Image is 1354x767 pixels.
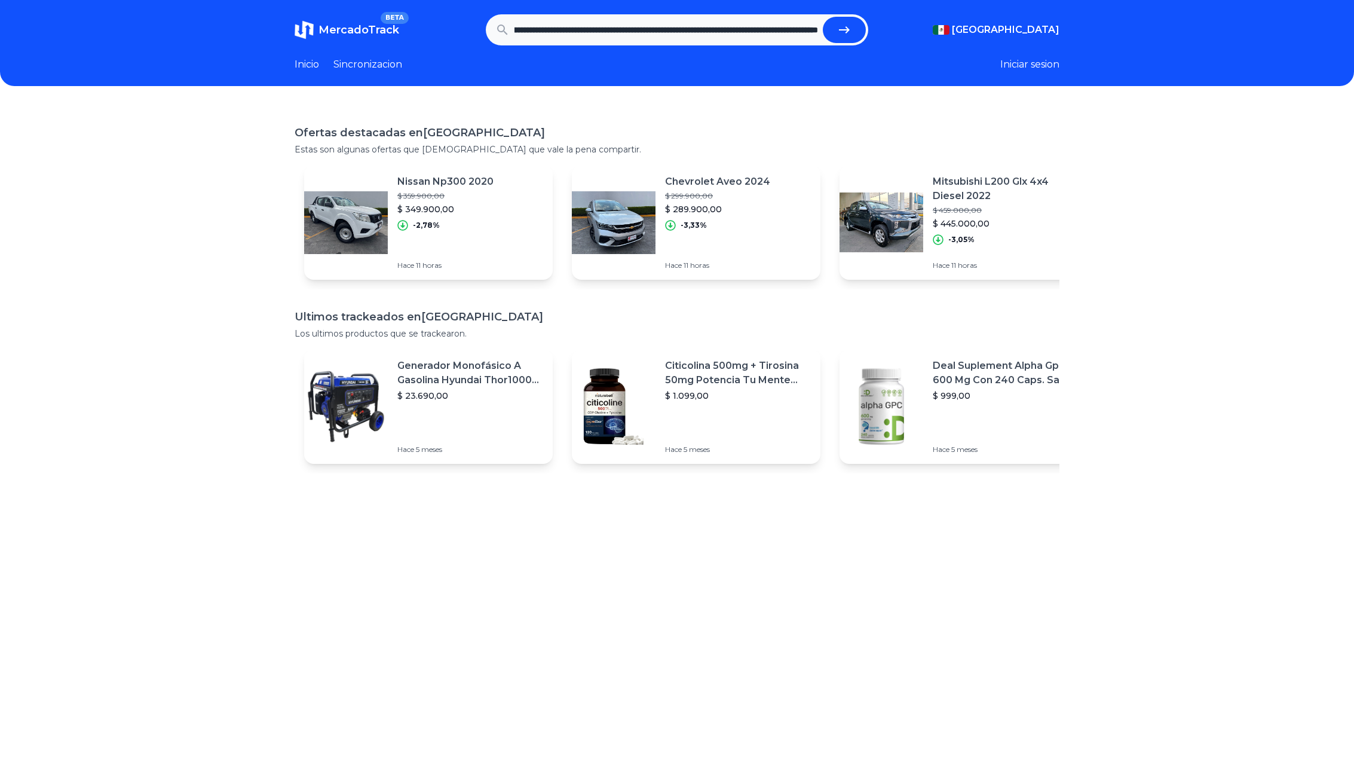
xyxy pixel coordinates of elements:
[933,445,1079,454] p: Hace 5 meses
[304,181,388,264] img: Featured image
[572,165,820,280] a: Featured imageChevrolet Aveo 2024$ 299.900,00$ 289.900,00-3,33%Hace 11 horas
[295,143,1059,155] p: Estas son algunas ofertas que [DEMOGRAPHIC_DATA] que vale la pena compartir.
[397,445,543,454] p: Hace 5 meses
[840,165,1088,280] a: Featured imageMitsubishi L200 Glx 4x4 Diesel 2022$ 459.000,00$ 445.000,00-3,05%Hace 11 horas
[665,390,811,402] p: $ 1.099,00
[333,57,402,72] a: Sincronizacion
[933,206,1079,215] p: $ 459.000,00
[933,261,1079,270] p: Hace 11 horas
[304,165,553,280] a: Featured imageNissan Np300 2020$ 359.900,00$ 349.900,00-2,78%Hace 11 horas
[397,359,543,387] p: Generador Monofásico A Gasolina Hyundai Thor10000 P 11.5 Kw
[665,359,811,387] p: Citicolina 500mg + Tirosina 50mg Potencia Tu Mente (120caps) Sabor Sin Sabor
[397,175,494,189] p: Nissan Np300 2020
[295,124,1059,141] h1: Ofertas destacadas en [GEOGRAPHIC_DATA]
[318,23,399,36] span: MercadoTrack
[295,308,1059,325] h1: Ultimos trackeados en [GEOGRAPHIC_DATA]
[840,349,1088,464] a: Featured imageDeal Suplement Alpha Gpc 600 Mg Con 240 Caps. Salud Cerebral Sabor S/n$ 999,00Hace ...
[933,218,1079,230] p: $ 445.000,00
[665,191,770,201] p: $ 299.900,00
[295,20,399,39] a: MercadoTrackBETA
[665,445,811,454] p: Hace 5 meses
[665,175,770,189] p: Chevrolet Aveo 2024
[933,175,1079,203] p: Mitsubishi L200 Glx 4x4 Diesel 2022
[295,57,319,72] a: Inicio
[295,20,314,39] img: MercadoTrack
[665,261,770,270] p: Hace 11 horas
[952,23,1059,37] span: [GEOGRAPHIC_DATA]
[304,349,553,464] a: Featured imageGenerador Monofásico A Gasolina Hyundai Thor10000 P 11.5 Kw$ 23.690,00Hace 5 meses
[681,221,707,230] p: -3,33%
[933,390,1079,402] p: $ 999,00
[397,203,494,215] p: $ 349.900,00
[572,349,820,464] a: Featured imageCiticolina 500mg + Tirosina 50mg Potencia Tu Mente (120caps) Sabor Sin Sabor$ 1.099...
[413,221,440,230] p: -2,78%
[948,235,975,245] p: -3,05%
[304,365,388,448] img: Featured image
[397,261,494,270] p: Hace 11 horas
[840,181,923,264] img: Featured image
[933,25,949,35] img: Mexico
[572,365,655,448] img: Featured image
[933,23,1059,37] button: [GEOGRAPHIC_DATA]
[572,181,655,264] img: Featured image
[295,328,1059,340] p: Los ultimos productos que se trackearon.
[840,365,923,448] img: Featured image
[665,203,770,215] p: $ 289.900,00
[1000,57,1059,72] button: Iniciar sesion
[933,359,1079,387] p: Deal Suplement Alpha Gpc 600 Mg Con 240 Caps. Salud Cerebral Sabor S/n
[397,191,494,201] p: $ 359.900,00
[397,390,543,402] p: $ 23.690,00
[381,12,409,24] span: BETA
